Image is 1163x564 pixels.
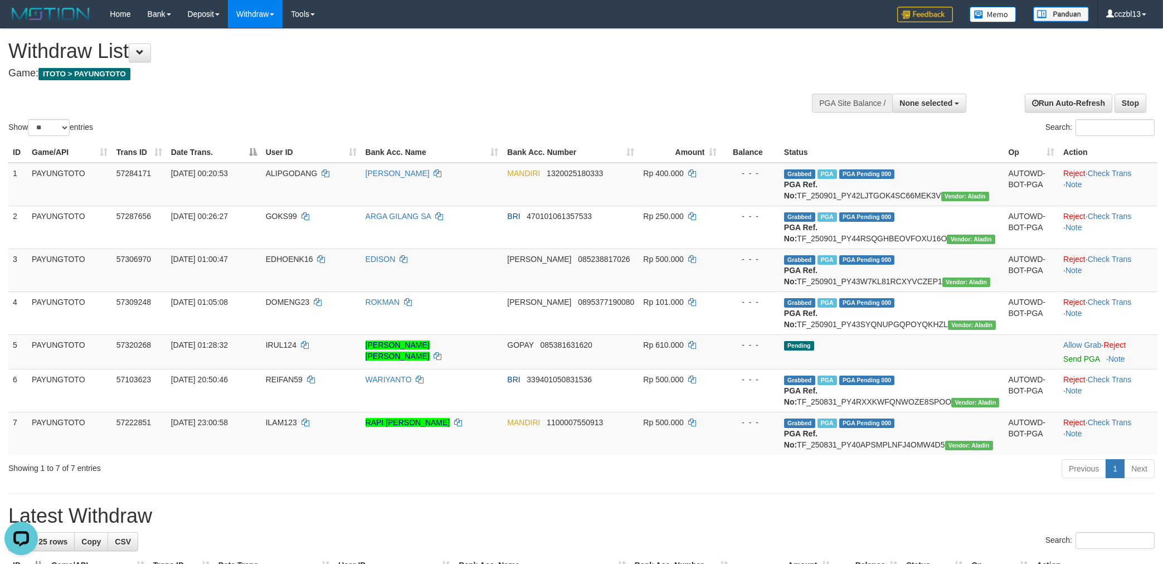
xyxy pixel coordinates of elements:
span: BRI [507,375,520,384]
span: Rp 250.000 [643,212,683,221]
td: PAYUNGTOTO [27,334,112,369]
span: 57320268 [116,341,151,349]
b: PGA Ref. No: [784,266,817,286]
a: Check Trans [1088,212,1132,221]
span: Vendor URL: https://payment4.1velocity.biz [945,441,993,450]
td: 6 [8,369,27,412]
select: Showentries [28,119,70,136]
span: PGA Pending [839,376,895,385]
span: 57284171 [116,169,151,178]
span: Copy [81,537,101,546]
span: Rp 101.000 [643,298,683,307]
span: PGA Pending [839,255,895,265]
td: 3 [8,249,27,291]
th: Trans ID: activate to sort column ascending [112,142,167,163]
span: Marked by cczlie [817,298,837,308]
span: Copy 470101061357533 to clipboard [527,212,592,221]
button: None selected [892,94,966,113]
span: EDHOENK16 [266,255,313,264]
a: Reject [1063,255,1086,264]
a: Copy [74,532,108,551]
a: Send PGA [1063,354,1099,363]
a: Check Trans [1088,169,1132,178]
td: 4 [8,291,27,334]
h1: Latest Withdraw [8,505,1155,527]
td: AUTOWD-BOT-PGA [1004,291,1059,334]
th: User ID: activate to sort column ascending [261,142,361,163]
span: CSV [115,537,131,546]
a: EDISON [366,255,396,264]
a: Note [1065,223,1082,232]
td: · · [1059,291,1157,334]
td: TF_250901_PY43W7KL81RCXYVCZEP1 [780,249,1004,291]
span: DOMENG23 [266,298,310,307]
td: AUTOWD-BOT-PGA [1004,249,1059,291]
a: Allow Grab [1063,341,1101,349]
span: Marked by cczlie [817,419,837,428]
td: 2 [8,206,27,249]
a: ARGA GILANG SA [366,212,431,221]
a: Note [1065,386,1082,395]
a: Reject [1063,298,1086,307]
th: Action [1059,142,1157,163]
span: Copy 0895377190080 to clipboard [578,298,634,307]
span: [PERSON_NAME] [507,255,571,264]
h1: Withdraw List [8,40,764,62]
span: Rp 500.000 [643,375,683,384]
span: Copy 1320025180333 to clipboard [547,169,603,178]
th: Balance [721,142,779,163]
span: REIFAN59 [266,375,303,384]
a: Check Trans [1088,418,1132,427]
td: · · [1059,412,1157,455]
a: Next [1124,459,1155,478]
div: - - - [726,374,775,385]
h4: Game: [8,68,764,79]
a: Note [1065,429,1082,438]
th: ID [8,142,27,163]
span: Vendor URL: https://payment4.1velocity.biz [951,398,999,407]
td: AUTOWD-BOT-PGA [1004,412,1059,455]
a: Reject [1063,375,1086,384]
span: BRI [507,212,520,221]
a: ROKMAN [366,298,400,307]
label: Show entries [8,119,93,136]
span: Copy 1100007550913 to clipboard [547,418,603,427]
span: Rp 610.000 [643,341,683,349]
td: PAYUNGTOTO [27,369,112,412]
a: CSV [108,532,138,551]
span: PGA Pending [839,169,895,179]
span: 57309248 [116,298,151,307]
div: - - - [726,339,775,351]
td: AUTOWD-BOT-PGA [1004,369,1059,412]
img: Button%20Memo.svg [970,7,1016,22]
td: TF_250901_PY42LJTGOK4SC66MEK3V [780,163,1004,206]
b: PGA Ref. No: [784,429,817,449]
span: Grabbed [784,169,815,179]
a: Reject [1063,212,1086,221]
th: Game/API: activate to sort column ascending [27,142,112,163]
img: MOTION_logo.png [8,6,93,22]
span: IRUL124 [266,341,296,349]
span: [DATE] 20:50:46 [171,375,228,384]
span: MANDIRI [507,169,540,178]
b: PGA Ref. No: [784,309,817,329]
span: Grabbed [784,376,815,385]
td: AUTOWD-BOT-PGA [1004,163,1059,206]
span: Grabbed [784,298,815,308]
b: PGA Ref. No: [784,386,817,406]
th: Status [780,142,1004,163]
a: Run Auto-Refresh [1025,94,1112,113]
th: Op: activate to sort column ascending [1004,142,1059,163]
span: PGA Pending [839,212,895,222]
img: Feedback.jpg [897,7,953,22]
span: GOPAY [507,341,533,349]
a: Reject [1063,418,1086,427]
div: - - - [726,211,775,222]
a: Previous [1062,459,1106,478]
b: PGA Ref. No: [784,180,817,200]
th: Bank Acc. Number: activate to sort column ascending [503,142,639,163]
a: RAPI [PERSON_NAME] [366,418,450,427]
span: [DATE] 00:26:27 [171,212,228,221]
span: GOKS99 [266,212,297,221]
span: [PERSON_NAME] [507,298,571,307]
